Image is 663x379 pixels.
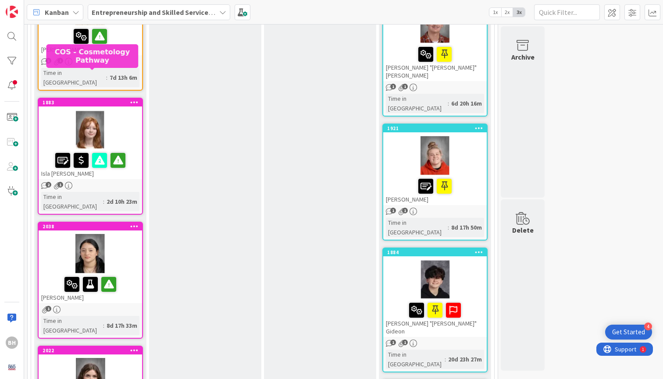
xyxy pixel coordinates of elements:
span: Kanban [45,7,69,18]
div: 1 [46,4,48,11]
input: Quick Filter... [534,4,600,20]
span: 2x [501,8,513,17]
div: 1884 [383,248,487,256]
span: 1 [390,208,396,213]
div: 8d 17h 33m [104,321,139,330]
span: 1 [57,182,63,188]
span: 1 [46,306,51,312]
div: 1884 [387,249,487,255]
div: 20d 23h 27m [446,354,484,364]
div: 1884[PERSON_NAME] "[PERSON_NAME]" Gideon [383,248,487,337]
img: Visit kanbanzone.com [6,6,18,18]
span: 1 [390,340,396,345]
div: 8d 17h 50m [449,223,484,232]
div: 2d 10h 23m [104,197,139,206]
span: 1 [402,84,408,89]
span: 1 [402,340,408,345]
div: Time in [GEOGRAPHIC_DATA] [41,68,106,87]
span: Support [18,1,40,12]
div: [PERSON_NAME] "[PERSON_NAME]" Gideon [383,299,487,337]
div: 1883 [39,99,142,106]
img: avatar [6,361,18,373]
span: : [448,99,449,108]
div: 1921 [383,124,487,132]
div: Open Get Started checklist, remaining modules: 4 [605,325,652,340]
div: 7d 13h 6m [107,73,139,82]
span: 1 [402,208,408,213]
div: 1921[PERSON_NAME] [383,124,487,205]
div: [PERSON_NAME] "[PERSON_NAME]" [PERSON_NAME] [383,43,487,81]
div: 2022 [39,347,142,354]
div: 1921 [387,125,487,131]
div: Time in [GEOGRAPHIC_DATA] [386,350,445,369]
div: Time in [GEOGRAPHIC_DATA] [386,94,448,113]
a: 1884[PERSON_NAME] "[PERSON_NAME]" GideonTime in [GEOGRAPHIC_DATA]:20d 23h 27m [382,248,488,372]
h5: COS - Cosmetology Pathway [50,48,135,64]
div: BH [6,336,18,349]
span: 1 [390,84,396,89]
div: 2038 [43,223,142,230]
div: Time in [GEOGRAPHIC_DATA] [386,218,448,237]
div: 2022 [43,347,142,354]
div: Get Started [612,328,645,336]
div: 2038 [39,223,142,230]
span: : [103,197,104,206]
div: Archive [511,52,535,62]
span: 1x [489,8,501,17]
span: : [103,321,104,330]
span: 2 [46,182,51,188]
div: 6d 20h 16m [449,99,484,108]
span: : [448,223,449,232]
div: 1883 [43,99,142,106]
a: 1883Isla [PERSON_NAME]Time in [GEOGRAPHIC_DATA]:2d 10h 23m [38,98,143,215]
div: [PERSON_NAME] [39,25,142,55]
div: Time in [GEOGRAPHIC_DATA] [41,316,103,335]
span: : [106,73,107,82]
div: 2038[PERSON_NAME] [39,223,142,303]
span: 3x [513,8,525,17]
span: 1 [46,58,51,64]
div: 1883Isla [PERSON_NAME] [39,99,142,179]
a: 2038[PERSON_NAME]Time in [GEOGRAPHIC_DATA]:8d 17h 33m [38,222,143,339]
a: 1921[PERSON_NAME]Time in [GEOGRAPHIC_DATA]:8d 17h 50m [382,124,488,241]
div: [PERSON_NAME] [39,273,142,303]
div: 4 [644,322,652,330]
b: Entrepreneurship and Skilled Services Interventions - [DATE]-[DATE] [92,8,306,17]
div: [PERSON_NAME] [383,175,487,205]
span: : [445,354,446,364]
div: Delete [512,225,534,235]
div: Time in [GEOGRAPHIC_DATA] [41,192,103,211]
div: Isla [PERSON_NAME] [39,149,142,179]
